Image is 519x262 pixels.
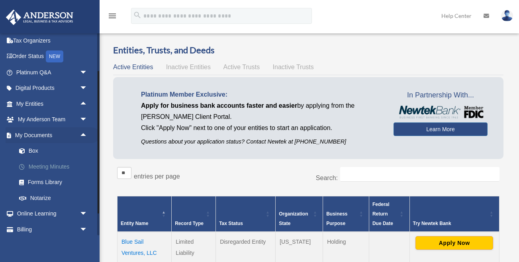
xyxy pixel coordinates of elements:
span: Entity Name [121,221,148,226]
span: Business Purpose [326,211,347,226]
th: Business Purpose: Activate to sort [323,196,369,232]
div: NEW [46,50,63,62]
span: Active Entities [113,64,153,70]
span: Inactive Entities [166,64,211,70]
span: arrow_drop_down [80,112,96,128]
span: arrow_drop_down [80,80,96,97]
i: search [133,11,142,19]
p: Click "Apply Now" next to one of your entities to start an application. [141,122,382,134]
span: arrow_drop_up [80,96,96,112]
th: Entity Name: Activate to invert sorting [118,196,172,232]
span: arrow_drop_up [80,127,96,144]
a: Notarize [11,190,100,206]
span: Active Trusts [223,64,260,70]
a: My Anderson Teamarrow_drop_down [6,112,100,128]
a: Digital Productsarrow_drop_down [6,80,100,96]
span: arrow_drop_down [80,64,96,81]
span: arrow_drop_down [80,206,96,222]
a: Online Learningarrow_drop_down [6,206,100,222]
a: Billingarrow_drop_down [6,221,100,237]
span: arrow_drop_down [80,221,96,238]
th: Try Newtek Bank : Activate to sort [409,196,499,232]
th: Tax Status: Activate to sort [216,196,276,232]
div: Try Newtek Bank [413,219,487,228]
a: Learn More [394,122,488,136]
p: by applying from the [PERSON_NAME] Client Portal. [141,100,382,122]
th: Record Type: Activate to sort [172,196,216,232]
a: menu [108,14,117,21]
a: Order StatusNEW [6,49,100,65]
i: menu [108,11,117,21]
th: Organization State: Activate to sort [276,196,323,232]
a: Platinum Q&Aarrow_drop_down [6,64,100,80]
a: Box [11,143,100,159]
p: Platinum Member Exclusive: [141,89,382,100]
button: Apply Now [415,236,493,250]
a: Meeting Minutes [11,159,100,175]
img: NewtekBankLogoSM.png [398,106,484,118]
h3: Entities, Trusts, and Deeds [113,44,503,56]
span: In Partnership With... [394,89,488,102]
a: My Documentsarrow_drop_up [6,127,100,143]
a: Tax Organizers [6,33,100,49]
span: Federal Return Due Date [372,202,393,226]
a: Forms Library [11,175,100,190]
span: Apply for business bank accounts faster and easier [141,102,297,109]
th: Federal Return Due Date: Activate to sort [369,196,409,232]
p: Questions about your application status? Contact Newtek at [PHONE_NUMBER] [141,137,382,147]
a: My Entitiesarrow_drop_up [6,96,96,112]
label: Search: [316,175,338,181]
span: Tax Status [219,221,243,226]
span: Organization State [279,211,308,226]
img: User Pic [501,10,513,21]
img: Anderson Advisors Platinum Portal [4,10,76,25]
span: Inactive Trusts [273,64,314,70]
label: entries per page [134,173,180,180]
span: Record Type [175,221,204,226]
